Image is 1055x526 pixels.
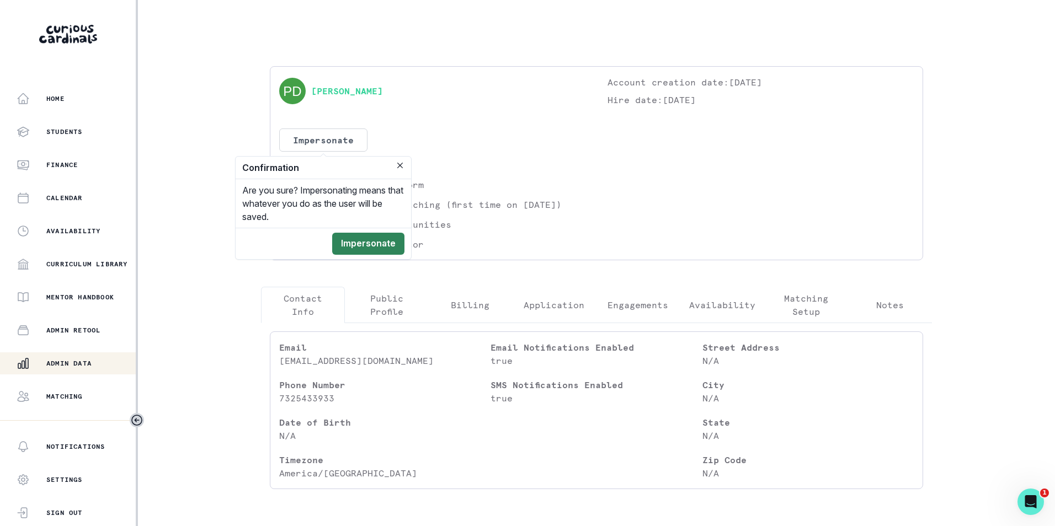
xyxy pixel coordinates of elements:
p: Street Address [702,341,914,354]
p: State [702,416,914,429]
p: N/A [702,391,914,405]
p: Account creation date: [DATE] [608,76,914,89]
p: Finance [46,160,78,169]
p: Settings [46,475,83,484]
div: Are you sure? Impersonating means that whatever you do as the user will be saved. [236,179,411,228]
p: Sign Out [46,508,83,517]
p: Mentor Handbook [46,293,114,302]
a: [PERSON_NAME] [311,84,383,98]
p: Contact Info [270,292,335,318]
p: Phone Number [279,378,491,391]
p: Billing [451,298,489,312]
p: Public Profile [354,292,419,318]
button: Impersonate [279,128,367,152]
p: Calendar [46,194,83,202]
button: Impersonate [332,233,404,255]
p: SMS Notifications Enabled [491,378,702,391]
img: Curious Cardinals Logo [39,25,97,44]
p: Hire date: [DATE] [608,93,914,106]
p: Availability [689,298,755,312]
p: City [702,378,914,391]
p: Admin Retool [46,326,100,335]
p: Application [524,298,584,312]
p: true [491,354,702,367]
p: N/A [702,466,914,480]
p: Students [46,127,83,136]
p: Matching Setup [774,292,839,318]
img: svg [279,78,306,104]
p: true [491,391,702,405]
p: Notes [876,298,904,312]
p: Email Notifications Enabled [491,341,702,354]
p: [EMAIL_ADDRESS][DOMAIN_NAME] [279,354,491,367]
p: N/A [702,354,914,367]
p: Eligible for matching (first time on [DATE]) [324,198,562,211]
button: Toggle sidebar [130,413,144,427]
button: Close [393,159,407,172]
p: Date of Birth [279,416,491,429]
p: Matching [46,392,83,401]
p: Email [279,341,491,354]
iframe: Intercom live chat [1017,489,1044,515]
p: Timezone [279,453,491,466]
p: America/[GEOGRAPHIC_DATA] [279,466,491,480]
p: Engagements [608,298,668,312]
p: Availability [46,227,100,235]
header: Confirmation [236,157,411,179]
span: 1 [1040,489,1049,497]
p: Notifications [46,442,105,451]
p: 7325433933 [279,391,491,405]
p: Home [46,94,65,103]
p: Zip Code [702,453,914,466]
p: N/A [702,429,914,442]
p: Admin Data [46,359,92,368]
p: N/A [279,429,491,442]
p: Curriculum Library [46,260,128,269]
